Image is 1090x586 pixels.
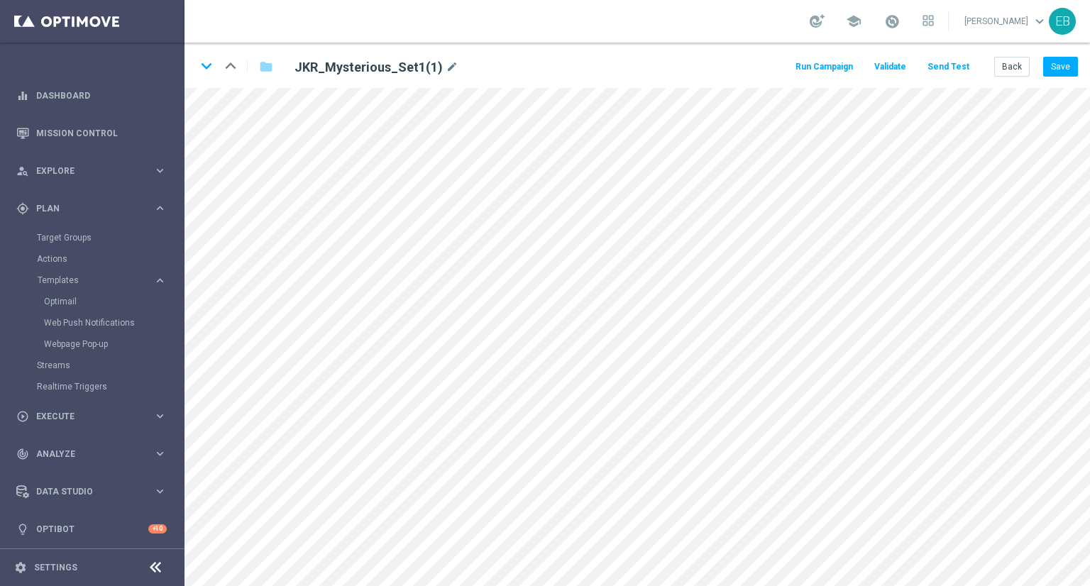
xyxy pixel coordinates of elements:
a: Mission Control [36,114,167,152]
i: settings [14,561,27,574]
i: equalizer [16,89,29,102]
div: Templates [38,276,153,284]
button: Validate [872,57,908,77]
button: play_circle_outline Execute keyboard_arrow_right [16,411,167,422]
span: keyboard_arrow_down [1032,13,1047,29]
div: Execute [16,410,153,423]
div: Plan [16,202,153,215]
div: Explore [16,165,153,177]
i: folder [259,58,273,75]
a: Settings [34,563,77,572]
button: Data Studio keyboard_arrow_right [16,486,167,497]
i: keyboard_arrow_right [153,274,167,287]
div: Realtime Triggers [37,376,183,397]
i: track_changes [16,448,29,460]
i: person_search [16,165,29,177]
a: Optibot [36,510,148,548]
a: Webpage Pop-up [44,338,148,350]
span: Validate [874,62,906,72]
a: Target Groups [37,232,148,243]
span: Plan [36,204,153,213]
button: person_search Explore keyboard_arrow_right [16,165,167,177]
a: Realtime Triggers [37,381,148,392]
a: Optimail [44,296,148,307]
i: keyboard_arrow_right [153,201,167,215]
div: Analyze [16,448,153,460]
button: Send Test [925,57,971,77]
a: Actions [37,253,148,265]
button: Save [1043,57,1078,77]
div: Optimail [44,291,183,312]
div: Webpage Pop-up [44,333,183,355]
i: keyboard_arrow_right [153,447,167,460]
button: Run Campaign [793,57,855,77]
span: school [846,13,861,29]
span: Data Studio [36,487,153,496]
button: equalizer Dashboard [16,90,167,101]
span: Templates [38,276,139,284]
div: Web Push Notifications [44,312,183,333]
h2: JKR_Mysterious_Set1(1) [294,59,443,76]
div: Templates [37,270,183,355]
div: EB [1049,8,1076,35]
div: Data Studio [16,485,153,498]
button: gps_fixed Plan keyboard_arrow_right [16,203,167,214]
i: keyboard_arrow_down [196,55,217,77]
i: mode_edit [446,59,458,76]
div: Optibot [16,510,167,548]
div: Target Groups [37,227,183,248]
button: Templates keyboard_arrow_right [37,275,167,286]
div: Mission Control [16,114,167,152]
div: Actions [37,248,183,270]
i: keyboard_arrow_right [153,409,167,423]
span: Execute [36,412,153,421]
a: [PERSON_NAME]keyboard_arrow_down [963,11,1049,32]
span: Explore [36,167,153,175]
i: keyboard_arrow_right [153,485,167,498]
button: Mission Control [16,128,167,139]
div: Streams [37,355,183,376]
button: folder [258,55,275,78]
button: Back [994,57,1030,77]
div: +10 [148,524,167,534]
a: Dashboard [36,77,167,114]
i: lightbulb [16,523,29,536]
span: Analyze [36,450,153,458]
i: gps_fixed [16,202,29,215]
i: keyboard_arrow_right [153,164,167,177]
i: play_circle_outline [16,410,29,423]
a: Web Push Notifications [44,317,148,328]
button: track_changes Analyze keyboard_arrow_right [16,448,167,460]
div: Dashboard [16,77,167,114]
button: lightbulb Optibot +10 [16,524,167,535]
a: Streams [37,360,148,371]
